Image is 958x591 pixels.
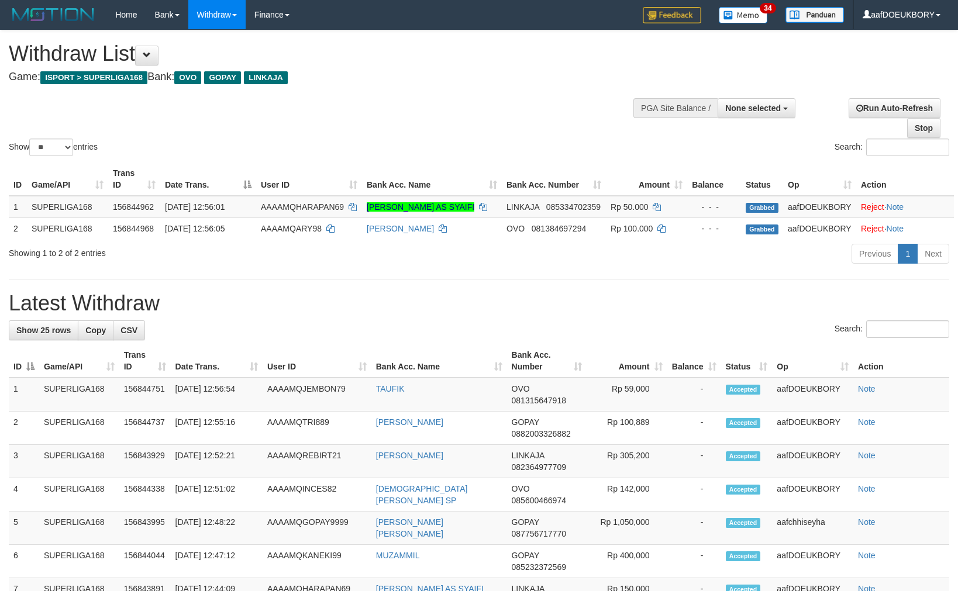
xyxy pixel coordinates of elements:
td: SUPERLIGA168 [39,545,119,578]
td: SUPERLIGA168 [27,217,108,239]
a: Note [887,202,904,212]
td: SUPERLIGA168 [39,478,119,511]
label: Show entries [9,139,98,156]
td: aafDOEUKBORY [772,478,853,511]
td: 156843995 [119,511,171,545]
img: Feedback.jpg [643,7,701,23]
td: - [667,511,721,545]
span: LINKAJA [506,202,539,212]
span: 34 [760,3,776,13]
span: AAAAMQHARAPAN69 [261,202,344,212]
span: Accepted [726,385,761,395]
span: GOPAY [512,417,539,427]
td: Rp 400,000 [587,545,667,578]
span: Show 25 rows [16,326,71,335]
td: AAAAMQJEMBON79 [263,378,371,412]
td: 156844751 [119,378,171,412]
th: Date Trans.: activate to sort column descending [160,163,256,196]
td: SUPERLIGA168 [39,378,119,412]
h1: Withdraw List [9,42,627,65]
td: 4 [9,478,39,511]
span: Copy 087756717770 to clipboard [512,529,566,538]
a: [PERSON_NAME] [376,417,443,427]
div: - - - [692,223,736,234]
button: None selected [718,98,795,118]
span: 156844962 [113,202,154,212]
td: 1 [9,378,39,412]
td: [DATE] 12:47:12 [171,545,263,578]
span: Copy 081315647918 to clipboard [512,396,566,405]
a: Copy [78,320,113,340]
input: Search: [866,139,949,156]
a: CSV [113,320,145,340]
a: [PERSON_NAME] [367,224,434,233]
a: Note [887,224,904,233]
td: SUPERLIGA168 [39,445,119,478]
th: Amount: activate to sort column ascending [606,163,687,196]
span: CSV [120,326,137,335]
th: Game/API: activate to sort column ascending [39,344,119,378]
th: Bank Acc. Number: activate to sort column ascending [502,163,606,196]
th: Status: activate to sort column ascending [721,344,773,378]
span: ISPORT > SUPERLIGA168 [40,71,147,84]
td: 156844338 [119,478,171,511]
th: User ID: activate to sort column ascending [263,344,371,378]
label: Search: [835,139,949,156]
span: AAAAMQARY98 [261,224,322,233]
a: Next [917,244,949,264]
td: [DATE] 12:56:54 [171,378,263,412]
td: 5 [9,511,39,545]
a: Stop [907,118,940,138]
a: Note [858,451,876,460]
a: Previous [852,244,898,264]
td: · [856,217,954,239]
td: 1 [9,196,27,218]
td: [DATE] 12:48:22 [171,511,263,545]
span: Rp 50.000 [611,202,649,212]
span: Copy 085232372569 to clipboard [512,562,566,572]
td: SUPERLIGA168 [27,196,108,218]
a: Note [858,384,876,393]
td: aafDOEUKBORY [772,545,853,578]
th: Op: activate to sort column ascending [783,163,856,196]
td: AAAAMQGOPAY9999 [263,511,371,545]
span: GOPAY [204,71,241,84]
td: 6 [9,545,39,578]
td: Rp 142,000 [587,478,667,511]
td: Rp 1,050,000 [587,511,667,545]
th: User ID: activate to sort column ascending [256,163,362,196]
img: Button%20Memo.svg [719,7,768,23]
td: [DATE] 12:51:02 [171,478,263,511]
span: OVO [512,384,530,393]
a: Note [858,484,876,493]
span: Copy 082364977709 to clipboard [512,462,566,472]
th: Action [853,344,949,378]
a: [DEMOGRAPHIC_DATA][PERSON_NAME] SP [376,484,468,505]
span: Accepted [726,551,761,561]
div: - - - [692,201,736,213]
td: AAAAMQTRI889 [263,412,371,445]
th: Bank Acc. Name: activate to sort column ascending [371,344,507,378]
div: PGA Site Balance / [633,98,718,118]
label: Search: [835,320,949,338]
th: Trans ID: activate to sort column ascending [108,163,160,196]
td: 156844737 [119,412,171,445]
span: [DATE] 12:56:05 [165,224,225,233]
a: [PERSON_NAME] AS SYAIFI [367,202,474,212]
th: Action [856,163,954,196]
th: Trans ID: activate to sort column ascending [119,344,171,378]
a: [PERSON_NAME] [376,451,443,460]
td: 156844044 [119,545,171,578]
select: Showentries [29,139,73,156]
img: panduan.png [785,7,844,23]
a: Show 25 rows [9,320,78,340]
td: 3 [9,445,39,478]
td: [DATE] 12:52:21 [171,445,263,478]
input: Search: [866,320,949,338]
span: Copy [85,326,106,335]
td: - [667,545,721,578]
a: Note [858,517,876,527]
a: MUZAMMIL [376,551,420,560]
td: - [667,378,721,412]
td: aafDOEUKBORY [772,378,853,412]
